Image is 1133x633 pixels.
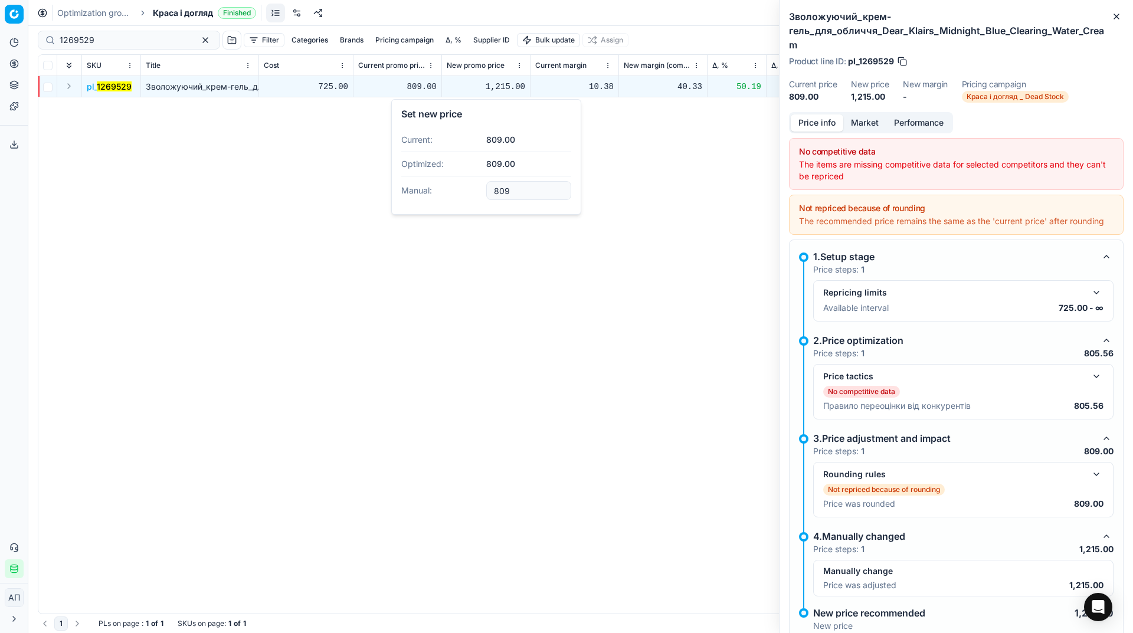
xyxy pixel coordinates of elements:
dt: Pricing campaign [962,80,1069,88]
button: Δ, % [441,33,466,47]
span: Product line ID : [789,57,846,65]
div: 3.Price adjustment and impact [813,431,1095,445]
span: АП [5,589,23,606]
strong: 1 [861,446,865,456]
p: No competitive data [828,387,895,396]
span: Title [146,61,161,70]
div: 2.Price optimization [813,333,1095,347]
p: 725.00 - ∞ [1059,302,1103,314]
p: Price steps: [813,543,865,555]
button: pl_1269529 [87,81,132,93]
span: PLs on page [99,619,139,628]
dt: Current price [789,80,837,88]
button: АП [5,588,24,607]
p: Manually change [823,565,1103,577]
span: Finished [218,7,256,19]
button: Filter [244,33,284,47]
dd: 1,215.00 [851,91,889,103]
div: : [99,619,163,628]
p: Available interval [823,302,889,314]
nav: pagination [38,616,84,631]
p: 809.00 [1084,445,1114,457]
p: Price steps: [813,264,865,275]
span: pl_1269529 [848,55,894,67]
div: 406 [771,81,820,93]
span: New promo price [447,61,505,70]
dd: - [903,91,948,103]
div: Open Intercom Messenger [1084,593,1112,621]
p: Price was adjusted [823,579,896,591]
span: Краса і догляд _ Dead Stock [962,91,1069,103]
div: 1.Setup stage [813,250,1095,264]
strong: of [151,619,158,628]
h2: Зволожуючий_крем-гель_для_обличчя_Dear_Klairs_Midnight_Blue_Clearing_Water_Cream [789,9,1124,52]
strong: of [234,619,241,628]
dt: New margin [903,80,948,88]
a: Optimization groups [57,7,133,19]
button: Categories [287,33,333,47]
dt: Current: [401,128,486,152]
input: Search by SKU or title [60,34,189,46]
button: 809.00 [486,158,515,170]
span: SKU [87,61,101,70]
div: 40.33 [624,81,702,93]
span: Δ, abs [771,61,792,70]
button: 809.00 [486,134,515,146]
p: Price was rounded [823,498,895,510]
p: Правило переоцінки від конкурентів [823,400,971,412]
strong: 1 [861,264,865,274]
div: 50.19 [712,81,761,93]
strong: 1 [861,348,865,358]
span: SKUs on page : [178,619,226,628]
dt: Manual: [401,176,486,205]
p: 805.56 [1084,347,1114,359]
button: 1 [54,616,68,631]
button: Go to previous page [38,616,52,631]
p: 1,215.00 [1069,579,1103,591]
button: Expand [62,79,76,93]
dt: Optimized: [401,152,486,176]
button: Market [843,114,886,132]
p: 809.00 [1074,498,1103,510]
span: New margin (common), % [624,61,690,70]
div: 725.00 [264,81,348,93]
button: Brands [335,33,368,47]
dt: New price [851,80,889,88]
button: Expand all [62,58,76,73]
span: Δ, % [712,61,728,70]
span: Краса і догляд [153,7,213,19]
span: Current promo price [358,61,425,70]
p: 1,215.00 [1075,608,1114,618]
div: Rounding rules [823,468,1085,480]
dd: 809.00 [789,91,837,103]
button: Performance [886,114,951,132]
div: Price tactics [823,370,1085,382]
div: No competitive data [799,146,1114,158]
button: Go to next page [70,616,84,631]
p: New price [813,620,1114,632]
p: New price recommended [813,608,925,618]
div: 1,215.00 [447,81,525,93]
div: The recommended price remains the same as the 'current price' after rounding [799,215,1114,227]
button: Assign [582,33,628,47]
div: The items are missing competitive data for selected competitors and they can't be repriced [799,159,1114,182]
p: Price steps: [813,445,865,457]
p: Price steps: [813,347,865,359]
p: Not repriced because of rounding [828,485,940,494]
div: Repricing limits [823,287,1085,299]
mark: 1269529 [97,81,132,91]
div: Not repriced because of rounding [799,202,1114,214]
button: Pricing campaign [371,33,438,47]
span: Зволожуючий_крем-гель_для_обличчя_Dear_Klairs_Midnight_Blue_Clearing_Water_Cream [146,81,497,91]
p: 1,215.00 [1079,543,1114,555]
strong: 1 [161,619,163,628]
span: Current margin [535,61,587,70]
span: Краса і доглядFinished [153,7,256,19]
p: 805.56 [1074,400,1103,412]
strong: 1 [146,619,149,628]
button: Bulk update [517,33,580,47]
div: 4.Manually changed [813,529,1095,543]
button: Supplier ID [469,33,515,47]
div: Set new price [401,109,571,119]
strong: 1 [861,544,865,554]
